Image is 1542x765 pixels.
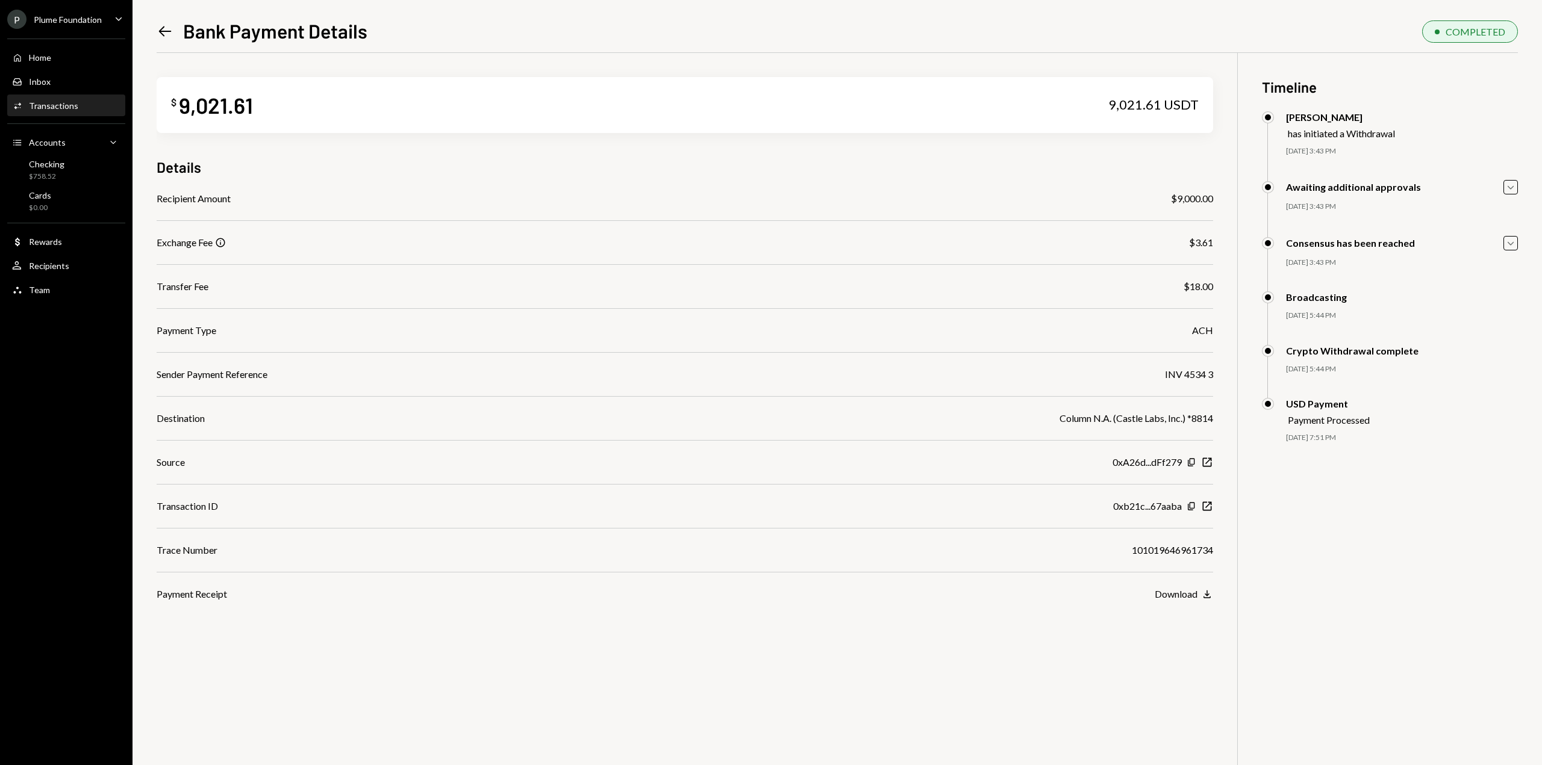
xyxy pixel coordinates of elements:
a: Checking$758.52 [7,155,125,184]
div: 0xb21c...67aaba [1113,499,1182,513]
div: [DATE] 3:43 PM [1286,202,1518,212]
div: $ [171,96,176,108]
div: P [7,10,27,29]
div: Checking [29,159,64,169]
div: Crypto Withdrawal complete [1286,345,1419,356]
div: 101019646961734 [1132,543,1213,557]
div: Trace Number [157,543,217,557]
button: Download [1155,588,1213,601]
div: [DATE] 3:43 PM [1286,258,1518,268]
div: Awaiting additional approvals [1286,181,1421,193]
div: Consensus has been reached [1286,237,1415,249]
div: $18.00 [1184,279,1213,294]
div: ACH [1192,323,1213,338]
a: Recipients [7,255,125,276]
h3: Details [157,157,201,177]
div: Recipient Amount [157,191,231,206]
div: INV 4534 3 [1165,367,1213,382]
div: 0xA26d...dFf279 [1113,455,1182,469]
div: 9,021.61 [179,91,253,119]
div: Team [29,285,50,295]
a: Transactions [7,94,125,116]
div: Payment Receipt [157,587,227,601]
div: Sender Payment Reference [157,367,267,382]
div: $0.00 [29,203,51,213]
div: Transactions [29,101,78,111]
a: Accounts [7,131,125,153]
div: Inbox [29,76,51,87]
h3: Timeline [1262,77,1518,97]
div: COMPLETED [1446,26,1505,37]
div: $9,000.00 [1171,191,1213,206]
div: [DATE] 5:44 PM [1286,311,1518,321]
div: $758.52 [29,172,64,182]
div: Source [157,455,185,469]
div: Broadcasting [1286,291,1347,303]
h1: Bank Payment Details [183,19,367,43]
div: Download [1155,588,1197,599]
div: Exchange Fee [157,235,213,250]
a: Inbox [7,70,125,92]
a: Team [7,279,125,300]
div: [DATE] 7:51 PM [1286,433,1518,443]
div: [PERSON_NAME] [1286,111,1395,123]
div: 9,021.61 USDT [1108,96,1199,113]
div: Home [29,52,51,63]
div: Accounts [29,137,66,147]
div: [DATE] 5:44 PM [1286,364,1518,374]
div: Payment Processed [1288,414,1370,426]
div: Transaction ID [157,499,218,513]
div: Payment Type [157,323,216,338]
div: USD Payment [1286,398,1370,409]
div: Plume Foundation [34,14,102,25]
div: Recipients [29,261,69,271]
div: Column N.A. (Castle Labs, Inc.) *8814 [1060,411,1213,426]
div: Transfer Fee [157,279,208,294]
div: $3.61 [1189,235,1213,250]
a: Cards$0.00 [7,187,125,215]
a: Home [7,46,125,68]
a: Rewards [7,231,125,252]
div: has initiated a Withdrawal [1288,128,1395,139]
div: Destination [157,411,205,426]
div: Cards [29,190,51,200]
div: Rewards [29,237,62,247]
div: [DATE] 3:43 PM [1286,146,1518,156]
